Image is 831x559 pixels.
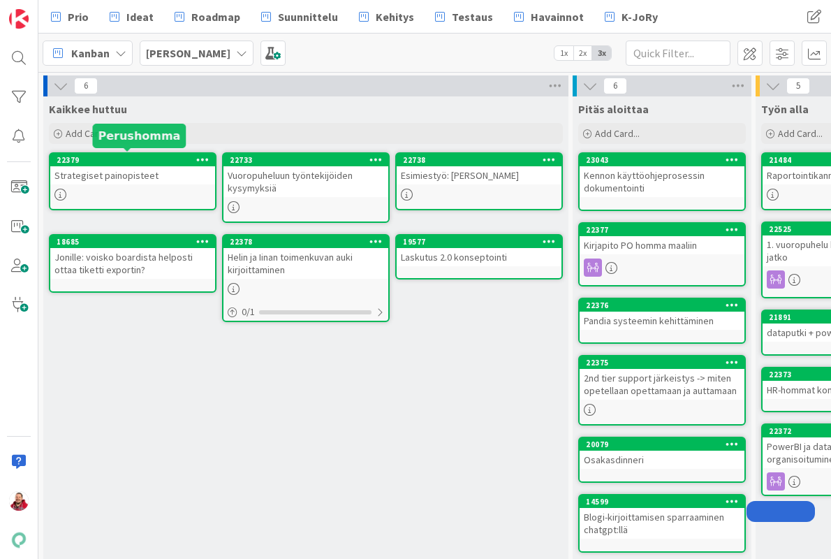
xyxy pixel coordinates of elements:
[223,154,388,197] div: 22733Vuoropuheluun työntekijöiden kysymyksiä
[397,166,561,184] div: Esimiestyö: [PERSON_NAME]
[146,46,230,60] b: [PERSON_NAME]
[68,8,89,25] span: Prio
[531,8,584,25] span: Havainnot
[580,154,744,197] div: 23043Kennon käyttöohjeprosessin dokumentointi
[71,45,110,61] span: Kanban
[50,166,215,184] div: Strategiset painopisteet
[578,222,746,286] a: 22377Kirjapito PO homma maaliin
[578,102,649,116] span: Pitäs aloittaa
[580,451,744,469] div: Osakasdinneri
[223,154,388,166] div: 22733
[98,129,181,143] h5: Perushomma
[223,166,388,197] div: Vuoropuheluun työntekijöiden kysymyksiä
[580,356,744,400] div: 223752nd tier support järkeistys -> miten opetellaan opettamaan ja auttamaan
[395,152,563,210] a: 22738Esimiestyö: [PERSON_NAME]
[74,78,98,94] span: 6
[586,440,744,449] div: 20079
[596,4,666,29] a: K-JoRy
[580,438,744,469] div: 20079Osakasdinneri
[50,235,215,248] div: 18685
[50,235,215,279] div: 18685Jonille: voisko boardista helposti ottaa tiketti exportin?
[397,235,561,248] div: 19577
[222,152,390,223] a: 22733Vuoropuheluun työntekijöiden kysymyksiä
[50,248,215,279] div: Jonille: voisko boardista helposti ottaa tiketti exportin?
[580,438,744,451] div: 20079
[9,530,29,550] img: avatar
[222,234,390,322] a: 22378Helin ja Iinan toimenkuvan auki kirjoittaminen0/1
[578,298,746,344] a: 22376Pandia systeemin kehittäminen
[586,225,744,235] div: 22377
[586,155,744,165] div: 23043
[49,234,216,293] a: 18685Jonille: voisko boardista helposti ottaa tiketti exportin?
[403,237,561,247] div: 19577
[397,235,561,266] div: 19577Laskutus 2.0 konseptointi
[580,236,744,254] div: Kirjapito PO homma maaliin
[580,369,744,400] div: 2nd tier support järkeistys -> miten opetellaan opettamaan ja auttamaan
[578,152,746,211] a: 23043Kennon käyttöohjeprosessin dokumentointi
[580,495,744,508] div: 14599
[242,305,255,319] span: 0 / 1
[43,4,97,29] a: Prio
[761,102,809,116] span: Työn alla
[253,4,346,29] a: Suunnittelu
[395,234,563,279] a: 19577Laskutus 2.0 konseptointi
[452,8,493,25] span: Testaus
[586,358,744,368] div: 22375
[101,4,162,29] a: Ideat
[397,248,561,266] div: Laskutus 2.0 konseptointi
[57,155,215,165] div: 22379
[126,8,154,25] span: Ideat
[223,235,388,279] div: 22378Helin ja Iinan toimenkuvan auki kirjoittaminen
[49,102,127,116] span: Kaikkee huttuu
[580,224,744,254] div: 22377Kirjapito PO homma maaliin
[595,127,640,140] span: Add Card...
[191,8,240,25] span: Roadmap
[57,237,215,247] div: 18685
[778,127,823,140] span: Add Card...
[230,155,388,165] div: 22733
[622,8,658,25] span: K-JoRy
[592,46,611,60] span: 3x
[580,312,744,330] div: Pandia systeemin kehittäminen
[786,78,810,94] span: 5
[578,355,746,426] a: 223752nd tier support järkeistys -> miten opetellaan opettamaan ja auttamaan
[580,224,744,236] div: 22377
[397,154,561,166] div: 22738
[580,356,744,369] div: 22375
[397,154,561,184] div: 22738Esimiestyö: [PERSON_NAME]
[580,495,744,539] div: 14599Blogi-kirjoittamisen sparraaminen chatgpt:llä
[580,166,744,197] div: Kennon käyttöohjeprosessin dokumentointi
[351,4,422,29] a: Kehitys
[66,127,110,140] span: Add Card...
[580,299,744,330] div: 22376Pandia systeemin kehittäminen
[427,4,501,29] a: Testaus
[376,8,414,25] span: Kehitys
[586,300,744,310] div: 22376
[578,437,746,483] a: 20079Osakasdinneri
[223,303,388,321] div: 0/1
[603,78,627,94] span: 6
[554,46,573,60] span: 1x
[580,299,744,312] div: 22376
[9,9,29,29] img: Visit kanbanzone.com
[230,237,388,247] div: 22378
[506,4,592,29] a: Havainnot
[50,154,215,184] div: 22379Strategiset painopisteet
[9,491,29,511] img: JS
[573,46,592,60] span: 2x
[223,248,388,279] div: Helin ja Iinan toimenkuvan auki kirjoittaminen
[580,154,744,166] div: 23043
[586,497,744,507] div: 14599
[278,8,338,25] span: Suunnittelu
[166,4,249,29] a: Roadmap
[578,494,746,553] a: 14599Blogi-kirjoittamisen sparraaminen chatgpt:llä
[49,152,216,210] a: 22379Strategiset painopisteet
[626,41,730,66] input: Quick Filter...
[223,235,388,248] div: 22378
[50,154,215,166] div: 22379
[580,508,744,539] div: Blogi-kirjoittamisen sparraaminen chatgpt:llä
[403,155,561,165] div: 22738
